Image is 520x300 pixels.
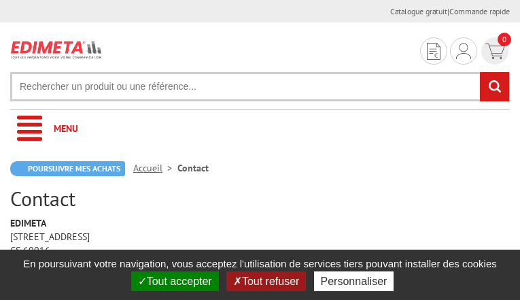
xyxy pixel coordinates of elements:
button: Personnaliser (fenêtre modale) [314,271,394,291]
a: Poursuivre mes achats [10,161,125,176]
button: Tout refuser [226,271,306,291]
p: [STREET_ADDRESS] CS 60016 94607 Choisy-le-Roi Cedex [10,216,510,271]
img: devis rapide [456,43,471,59]
a: devis rapide 0 [480,37,510,65]
a: Catalogue gratuit [390,6,447,16]
input: rechercher [480,72,509,101]
h2: Contact [10,187,510,210]
span: En poursuivant votre navigation, vous acceptez l'utilisation de services tiers pouvant installer ... [16,258,504,269]
strong: EDIMETA [10,217,46,229]
a: Menu [10,110,510,148]
img: Edimeta [10,36,103,63]
input: Rechercher un produit ou une référence... [10,72,510,101]
img: devis rapide [485,44,505,59]
a: Commande rapide [449,6,510,16]
li: Contact [177,161,209,175]
button: Tout accepter [131,271,219,291]
span: Menu [54,122,78,135]
a: Accueil [133,162,177,174]
span: 0 [498,33,511,46]
img: devis rapide [427,43,440,60]
div: | [390,5,510,17]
